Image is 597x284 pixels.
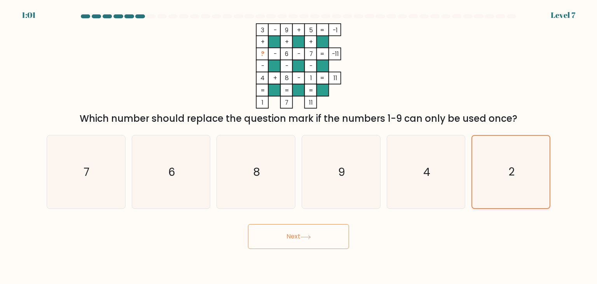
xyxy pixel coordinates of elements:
tspan: = [320,74,325,82]
tspan: = [320,50,325,58]
tspan: -1 [333,26,338,34]
tspan: 11 [309,98,313,107]
tspan: = [260,86,265,95]
tspan: 4 [260,74,265,82]
tspan: - [285,62,288,70]
text: 4 [423,164,430,180]
tspan: 7 [285,98,288,107]
tspan: 11 [333,74,337,82]
tspan: 9 [285,26,288,34]
tspan: + [297,26,301,34]
tspan: 1 [310,74,312,82]
text: 9 [338,164,345,180]
tspan: + [285,38,289,46]
div: 1:01 [22,9,36,21]
button: Next [248,224,349,249]
text: 2 [508,165,515,180]
tspan: - [274,26,277,34]
tspan: - [297,74,300,82]
div: Which number should replace the question mark if the numbers 1-9 can only be used once? [51,112,546,126]
tspan: 6 [285,50,288,58]
tspan: 7 [309,50,313,58]
tspan: - [309,62,312,70]
text: 8 [253,164,260,180]
tspan: - [297,50,300,58]
tspan: = [309,86,313,95]
text: 6 [168,164,175,180]
tspan: 8 [285,74,289,82]
tspan: 5 [309,26,313,34]
tspan: = [320,26,325,34]
tspan: + [261,38,265,46]
text: 7 [84,164,90,180]
div: Level 7 [551,9,575,21]
tspan: + [273,74,277,82]
tspan: + [309,38,313,46]
tspan: 1 [262,98,264,107]
tspan: - [274,50,277,58]
tspan: ? [261,50,264,58]
tspan: = [285,86,289,95]
tspan: - [261,62,264,70]
tspan: -11 [332,50,339,58]
tspan: 3 [261,26,264,34]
